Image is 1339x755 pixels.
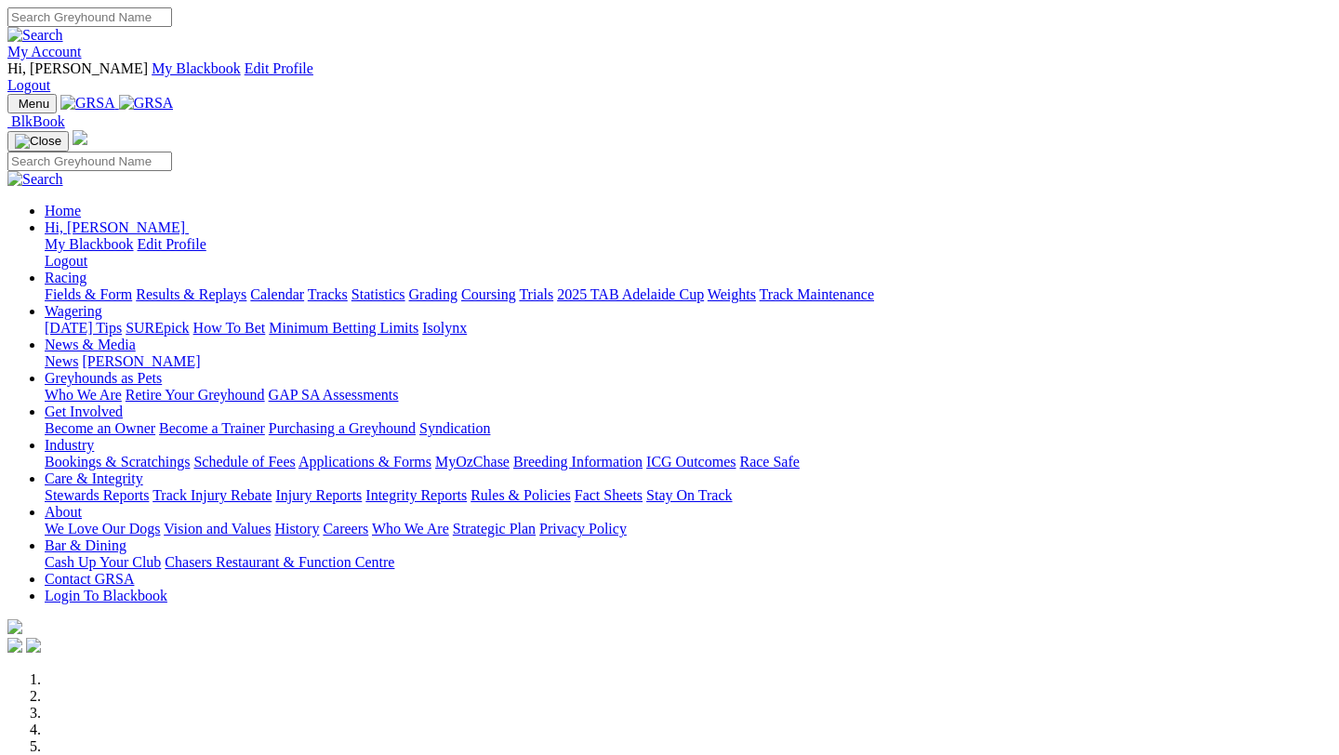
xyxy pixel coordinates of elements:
a: Injury Reports [275,487,362,503]
div: Care & Integrity [45,487,1332,504]
a: Isolynx [422,320,467,336]
a: Statistics [351,286,405,302]
img: twitter.svg [26,638,41,653]
a: Strategic Plan [453,521,536,536]
a: 2025 TAB Adelaide Cup [557,286,704,302]
a: Cash Up Your Club [45,554,161,570]
a: Become an Owner [45,420,155,436]
a: Coursing [461,286,516,302]
a: Stewards Reports [45,487,149,503]
span: Hi, [PERSON_NAME] [7,60,148,76]
div: News & Media [45,353,1332,370]
div: Hi, [PERSON_NAME] [45,236,1332,270]
img: GRSA [60,95,115,112]
div: Get Involved [45,420,1332,437]
a: Calendar [250,286,304,302]
a: Retire Your Greyhound [126,387,265,403]
a: Edit Profile [245,60,313,76]
img: facebook.svg [7,638,22,653]
a: About [45,504,82,520]
a: My Blackbook [45,236,134,252]
a: Chasers Restaurant & Function Centre [165,554,394,570]
img: Search [7,171,63,188]
a: [PERSON_NAME] [82,353,200,369]
a: Breeding Information [513,454,643,470]
a: Logout [7,77,50,93]
a: Applications & Forms [298,454,431,470]
a: My Account [7,44,82,60]
a: News & Media [45,337,136,352]
a: Contact GRSA [45,571,134,587]
div: Industry [45,454,1332,470]
a: Get Involved [45,404,123,419]
a: Edit Profile [138,236,206,252]
a: My Blackbook [152,60,241,76]
a: Wagering [45,303,102,319]
a: Purchasing a Greyhound [269,420,416,436]
a: Hi, [PERSON_NAME] [45,219,189,235]
a: Minimum Betting Limits [269,320,418,336]
a: Who We Are [45,387,122,403]
a: Tracks [308,286,348,302]
a: Become a Trainer [159,420,265,436]
a: Privacy Policy [539,521,627,536]
a: Schedule of Fees [193,454,295,470]
img: Search [7,27,63,44]
a: Racing [45,270,86,285]
a: Industry [45,437,94,453]
a: Syndication [419,420,490,436]
a: Rules & Policies [471,487,571,503]
a: Bar & Dining [45,537,126,553]
img: GRSA [119,95,174,112]
a: SUREpick [126,320,189,336]
a: Logout [45,253,87,269]
a: News [45,353,78,369]
a: Results & Replays [136,286,246,302]
a: Who We Are [372,521,449,536]
a: Trials [519,286,553,302]
a: Grading [409,286,457,302]
a: Greyhounds as Pets [45,370,162,386]
a: BlkBook [7,113,65,129]
div: Racing [45,286,1332,303]
a: GAP SA Assessments [269,387,399,403]
a: Fields & Form [45,286,132,302]
a: Integrity Reports [365,487,467,503]
button: Toggle navigation [7,131,69,152]
a: MyOzChase [435,454,510,470]
a: History [274,521,319,536]
a: Track Injury Rebate [152,487,272,503]
div: About [45,521,1332,537]
img: logo-grsa-white.png [73,130,87,145]
a: Careers [323,521,368,536]
a: Track Maintenance [760,286,874,302]
span: Hi, [PERSON_NAME] [45,219,185,235]
a: ICG Outcomes [646,454,736,470]
div: My Account [7,60,1332,94]
a: Race Safe [739,454,799,470]
button: Toggle navigation [7,94,57,113]
a: We Love Our Dogs [45,521,160,536]
span: BlkBook [11,113,65,129]
a: Weights [708,286,756,302]
a: Care & Integrity [45,470,143,486]
a: Login To Blackbook [45,588,167,603]
div: Wagering [45,320,1332,337]
div: Greyhounds as Pets [45,387,1332,404]
div: Bar & Dining [45,554,1332,571]
a: [DATE] Tips [45,320,122,336]
input: Search [7,7,172,27]
a: Bookings & Scratchings [45,454,190,470]
img: Close [15,134,61,149]
input: Search [7,152,172,171]
a: Stay On Track [646,487,732,503]
a: Fact Sheets [575,487,643,503]
a: How To Bet [193,320,266,336]
a: Home [45,203,81,219]
img: logo-grsa-white.png [7,619,22,634]
span: Menu [19,97,49,111]
a: Vision and Values [164,521,271,536]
